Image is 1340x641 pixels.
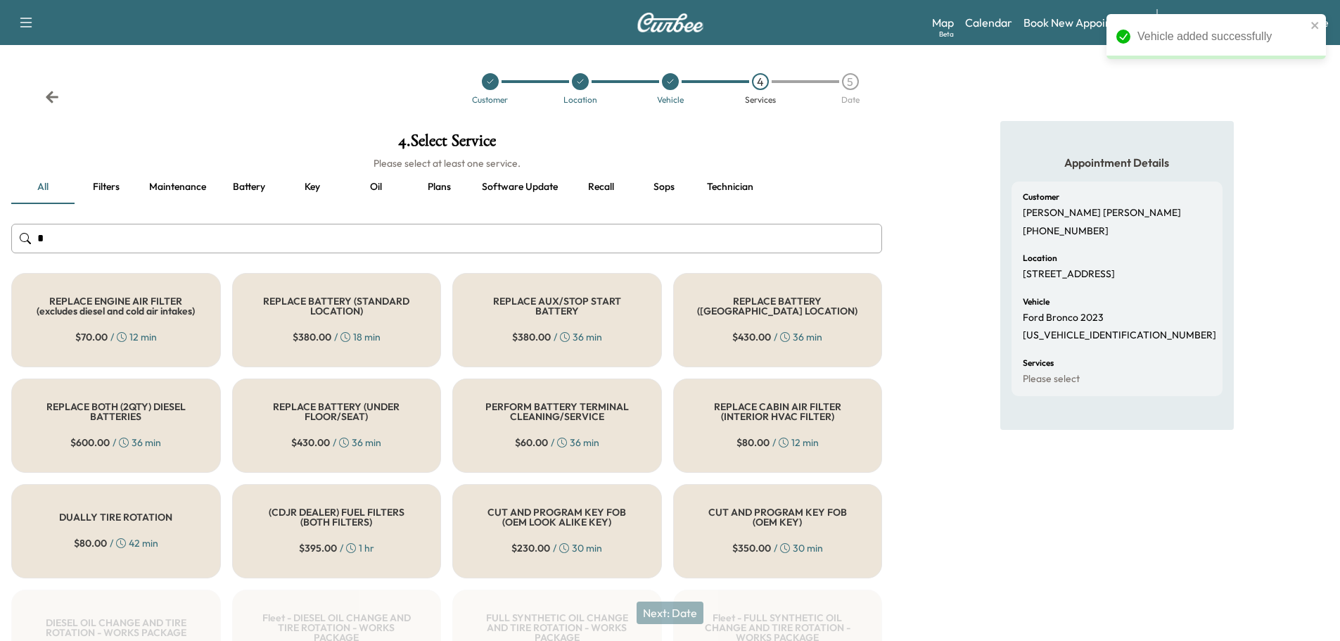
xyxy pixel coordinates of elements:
div: Vehicle [657,96,684,104]
p: Ford Bronco 2023 [1023,312,1104,324]
button: Technician [696,170,765,204]
div: Services [745,96,776,104]
h6: Vehicle [1023,298,1049,306]
span: $ 380.00 [293,330,331,344]
span: $ 430.00 [732,330,771,344]
p: [US_VEHICLE_IDENTIFICATION_NUMBER] [1023,329,1216,342]
div: / 18 min [293,330,381,344]
h5: CUT AND PROGRAM KEY FOB (OEM LOOK ALIKE KEY) [476,507,639,527]
div: / 36 min [512,330,602,344]
span: $ 350.00 [732,541,771,555]
img: Curbee Logo [637,13,704,32]
p: [PHONE_NUMBER] [1023,225,1109,238]
div: / 12 min [75,330,157,344]
button: Filters [75,170,138,204]
span: $ 600.00 [70,436,110,450]
span: $ 395.00 [299,541,337,555]
div: / 12 min [736,436,819,450]
div: 5 [842,73,859,90]
div: basic tabs example [11,170,882,204]
span: $ 60.00 [515,436,548,450]
h5: Appointment Details [1012,155,1223,170]
a: MapBeta [932,14,954,31]
button: close [1310,20,1320,31]
h5: REPLACE ENGINE AIR FILTER (excludes diesel and cold air intakes) [34,296,198,316]
div: / 36 min [732,330,822,344]
span: $ 380.00 [512,330,551,344]
p: [STREET_ADDRESS] [1023,268,1115,281]
div: / 1 hr [299,541,374,555]
div: / 30 min [511,541,602,555]
h5: PERFORM BATTERY TERMINAL CLEANING/SERVICE [476,402,639,421]
h5: (CDJR DEALER) FUEL FILTERS (BOTH FILTERS) [255,507,419,527]
h6: Customer [1023,193,1059,201]
h5: REPLACE BATTERY (UNDER FLOOR/SEAT) [255,402,419,421]
button: Battery [217,170,281,204]
h1: 4 . Select Service [11,132,882,156]
span: $ 70.00 [75,330,108,344]
a: Calendar [965,14,1012,31]
a: Book New Appointment [1023,14,1142,31]
div: Back [45,90,59,104]
button: Recall [569,170,632,204]
div: Vehicle added successfully [1137,28,1306,45]
div: / 36 min [70,436,161,450]
div: Date [841,96,860,104]
div: / 42 min [74,536,158,550]
h5: REPLACE AUX/STOP START BATTERY [476,296,639,316]
p: Please select [1023,373,1080,386]
div: / 36 min [515,436,599,450]
p: [PERSON_NAME] [PERSON_NAME] [1023,207,1181,220]
span: $ 230.00 [511,541,550,555]
h5: REPLACE BATTERY (STANDARD LOCATION) [255,296,419,316]
button: Software update [471,170,569,204]
button: Maintenance [138,170,217,204]
h5: REPLACE CABIN AIR FILTER (INTERIOR HVAC FILTER) [696,402,860,421]
button: all [11,170,75,204]
div: / 36 min [291,436,381,450]
button: Sops [632,170,696,204]
div: Location [563,96,597,104]
button: Plans [407,170,471,204]
h5: REPLACE BATTERY ([GEOGRAPHIC_DATA] LOCATION) [696,296,860,316]
h5: CUT AND PROGRAM KEY FOB (OEM KEY) [696,507,860,527]
div: Customer [472,96,508,104]
h5: REPLACE BOTH (2QTY) DIESEL BATTERIES [34,402,198,421]
div: 4 [752,73,769,90]
h5: DUALLY TIRE ROTATION [59,512,172,522]
div: / 30 min [732,541,823,555]
button: Key [281,170,344,204]
h6: Please select at least one service. [11,156,882,170]
h6: Location [1023,254,1057,262]
button: Oil [344,170,407,204]
span: $ 430.00 [291,436,330,450]
h6: Services [1023,359,1054,367]
span: $ 80.00 [736,436,770,450]
div: Beta [939,29,954,39]
span: $ 80.00 [74,536,107,550]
